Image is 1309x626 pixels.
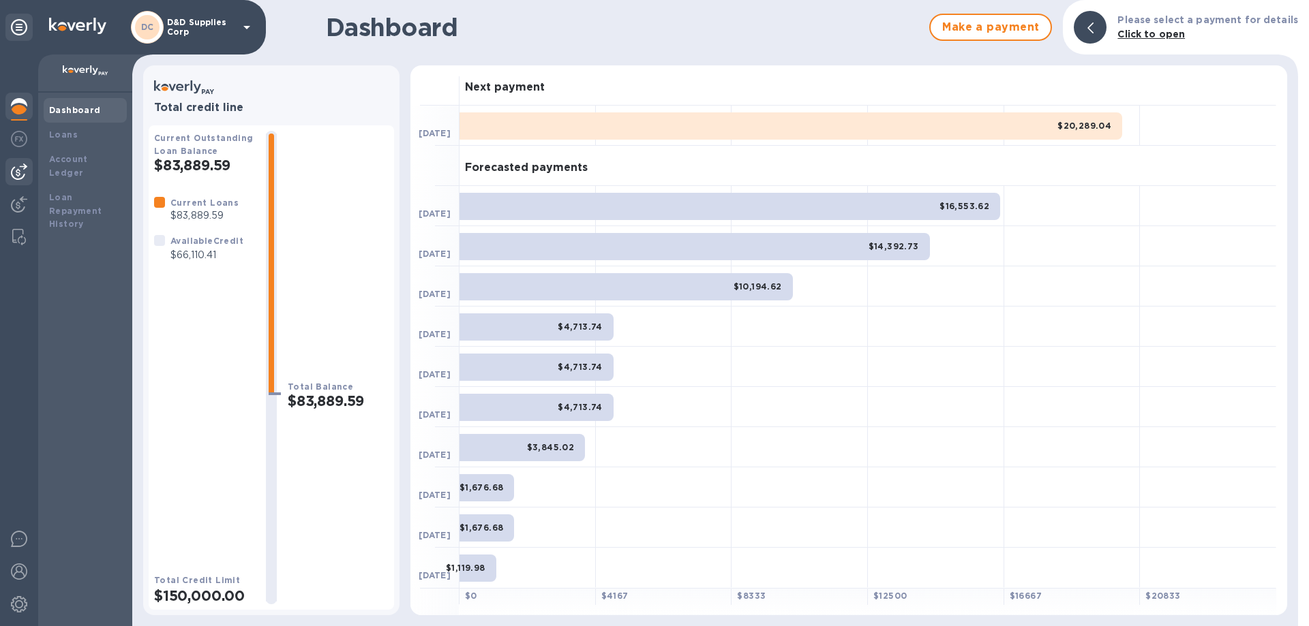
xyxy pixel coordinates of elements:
b: $20,289.04 [1057,121,1111,131]
b: $ 4167 [601,591,629,601]
b: DC [141,22,154,32]
b: $3,845.02 [527,442,575,452]
b: $1,676.68 [460,522,504,533]
b: [DATE] [419,369,451,379]
b: [DATE] [419,530,451,540]
b: Current Outstanding Loan Balance [154,133,254,156]
b: [DATE] [419,208,451,219]
b: $ 12500 [873,591,907,601]
b: Dashboard [49,105,101,115]
b: [DATE] [419,289,451,299]
b: [DATE] [419,490,451,500]
b: Account Ledger [49,154,88,178]
button: Make a payment [929,14,1052,41]
b: $4,713.74 [558,362,603,372]
b: $16,553.62 [939,201,989,211]
h3: Next payment [465,81,545,94]
b: Click to open [1117,29,1185,40]
p: D&D Supplies Corp [167,18,235,37]
b: $10,194.62 [734,281,782,292]
b: [DATE] [419,570,451,580]
b: $ 8333 [737,591,766,601]
h2: $150,000.00 [154,587,255,604]
b: Current Loans [170,198,239,208]
b: Total Credit Limit [154,575,240,585]
b: Available Credit [170,236,243,246]
p: $66,110.41 [170,248,243,262]
b: $4,713.74 [558,322,603,332]
b: $ 16667 [1010,591,1042,601]
p: $83,889.59 [170,208,239,223]
b: $1,119.98 [446,563,485,573]
b: Total Balance [288,381,353,392]
b: [DATE] [419,409,451,420]
b: [DATE] [419,249,451,259]
h3: Total credit line [154,101,389,114]
h3: Forecasted payments [465,161,588,174]
h1: Dashboard [326,13,922,42]
h2: $83,889.59 [154,157,255,174]
b: $1,676.68 [460,482,504,492]
b: [DATE] [419,128,451,138]
span: Make a payment [942,19,1040,35]
b: $14,392.73 [869,241,919,251]
div: Unpin categories [5,14,33,41]
b: $4,713.74 [558,402,603,412]
b: $ 20833 [1145,591,1180,601]
b: [DATE] [419,450,451,460]
b: Loans [49,129,78,140]
b: [DATE] [419,329,451,339]
img: Logo [49,18,106,34]
b: Loan Repayment History [49,192,102,230]
b: Please select a payment for details [1117,14,1298,25]
img: Foreign exchange [11,131,27,147]
h2: $83,889.59 [288,392,389,409]
b: $ 0 [465,591,477,601]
